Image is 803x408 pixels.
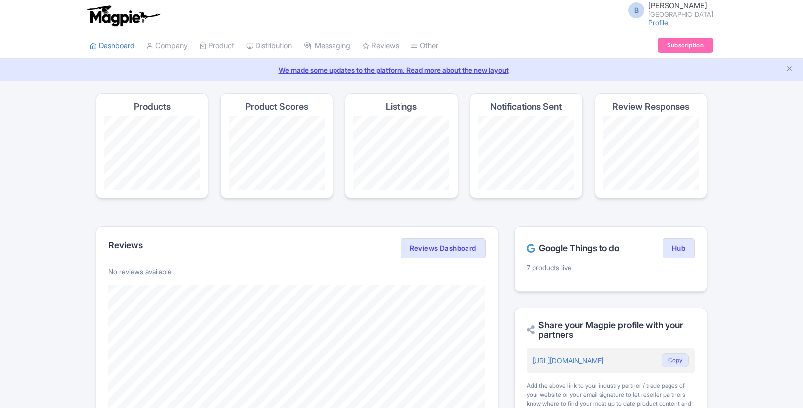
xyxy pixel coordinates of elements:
a: Subscription [658,38,713,53]
span: B [628,2,644,18]
h4: Products [134,102,171,112]
h4: Review Responses [612,102,689,112]
a: B [PERSON_NAME] [GEOGRAPHIC_DATA] [622,2,713,18]
a: Hub [663,238,695,258]
h2: Share your Magpie profile with your partners [527,320,695,340]
a: Distribution [246,32,292,59]
button: Close announcement [786,64,793,75]
h2: Google Things to do [527,243,619,253]
small: [GEOGRAPHIC_DATA] [648,11,713,18]
h4: Listings [386,102,417,112]
a: Other [411,32,438,59]
h2: Reviews [108,240,143,250]
a: Profile [648,18,668,27]
a: Reviews Dashboard [401,238,486,258]
a: Company [146,32,188,59]
a: [URL][DOMAIN_NAME] [533,356,603,365]
p: 7 products live [527,262,695,273]
h4: Notifications Sent [490,102,562,112]
a: Product [200,32,234,59]
img: logo-ab69f6fb50320c5b225c76a69d11143b.png [85,5,162,27]
button: Copy [662,353,689,367]
p: No reviews available [108,266,486,277]
a: We made some updates to the platform. Read more about the new layout [6,65,797,75]
a: Messaging [304,32,350,59]
a: Reviews [362,32,399,59]
h4: Product Scores [245,102,308,112]
span: [PERSON_NAME] [648,1,707,10]
a: Dashboard [90,32,134,59]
